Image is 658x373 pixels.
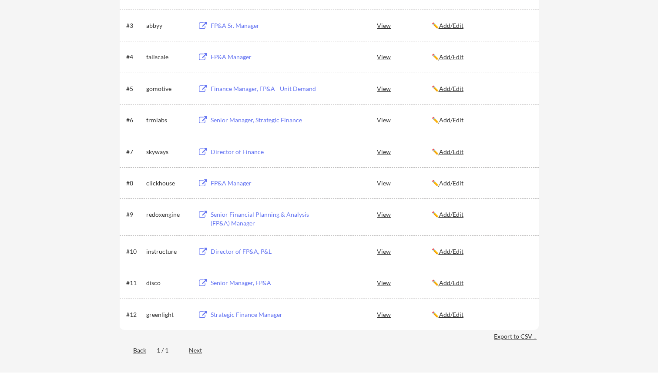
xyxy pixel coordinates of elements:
[432,247,531,256] div: ✏️
[126,116,143,124] div: #6
[432,116,531,124] div: ✏️
[377,206,432,222] div: View
[146,21,190,30] div: abbyy
[377,243,432,259] div: View
[126,53,143,61] div: #4
[146,53,190,61] div: tailscale
[120,346,146,355] div: Back
[439,211,463,218] u: Add/Edit
[146,247,190,256] div: instructure
[146,279,190,287] div: disco
[126,21,143,30] div: #3
[377,49,432,64] div: View
[126,210,143,219] div: #9
[432,279,531,287] div: ✏️
[377,144,432,159] div: View
[432,21,531,30] div: ✏️
[432,179,531,188] div: ✏️
[432,53,531,61] div: ✏️
[211,247,319,256] div: Director of FP&A, P&L
[146,148,190,156] div: skyways
[439,22,463,29] u: Add/Edit
[146,210,190,219] div: redoxengine
[126,310,143,319] div: #12
[439,148,463,155] u: Add/Edit
[432,84,531,93] div: ✏️
[439,248,463,255] u: Add/Edit
[146,84,190,93] div: gomotive
[211,310,319,319] div: Strategic Finance Manager
[211,53,319,61] div: FP&A Manager
[439,311,463,318] u: Add/Edit
[439,179,463,187] u: Add/Edit
[211,179,319,188] div: FP&A Manager
[494,332,539,341] div: Export to CSV ↓
[126,247,143,256] div: #10
[211,21,319,30] div: FP&A Sr. Manager
[377,175,432,191] div: View
[211,84,319,93] div: Finance Manager, FP&A - Unit Demand
[439,279,463,286] u: Add/Edit
[126,279,143,287] div: #11
[439,116,463,124] u: Add/Edit
[377,306,432,322] div: View
[126,84,143,93] div: #5
[211,279,319,287] div: Senior Manager, FP&A
[211,210,319,227] div: Senior Financial Planning & Analysis (FP&A) Manager
[432,210,531,219] div: ✏️
[126,179,143,188] div: #8
[211,148,319,156] div: Director of Finance
[439,53,463,60] u: Add/Edit
[439,85,463,92] u: Add/Edit
[377,275,432,290] div: View
[377,81,432,96] div: View
[157,346,178,355] div: 1 / 1
[211,116,319,124] div: Senior Manager, Strategic Finance
[432,310,531,319] div: ✏️
[377,112,432,128] div: View
[432,148,531,156] div: ✏️
[189,346,212,355] div: Next
[146,310,190,319] div: greenlight
[377,17,432,33] div: View
[146,179,190,188] div: clickhouse
[146,116,190,124] div: trmlabs
[126,148,143,156] div: #7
